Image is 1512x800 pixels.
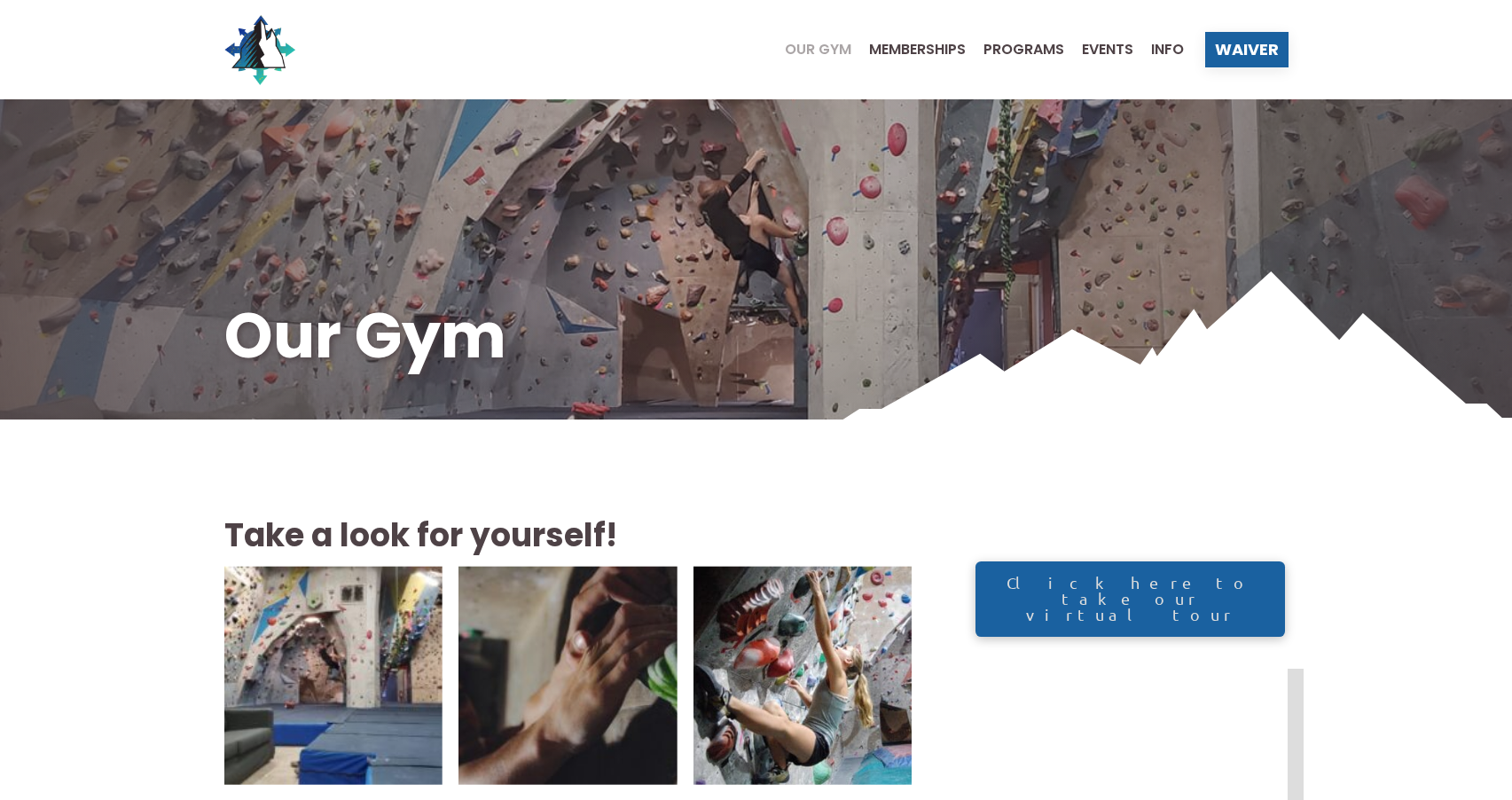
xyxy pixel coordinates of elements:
span: Waiver [1215,42,1279,58]
a: Events [1064,43,1133,57]
a: Click here to take our virtual tour [975,561,1284,637]
img: North Wall Logo [224,14,295,85]
span: Our Gym [785,43,851,57]
a: Info [1133,43,1184,57]
a: Our Gym [767,43,851,57]
a: Programs [966,43,1064,57]
span: Programs [983,43,1064,57]
span: Info [1151,43,1184,57]
span: Memberships [869,43,966,57]
h2: Take a look for yourself! [224,514,913,558]
a: Waiver [1205,32,1289,67]
span: Events [1082,43,1133,57]
a: Memberships [851,43,966,57]
span: Click here to take our virtual tour [994,575,1267,623]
